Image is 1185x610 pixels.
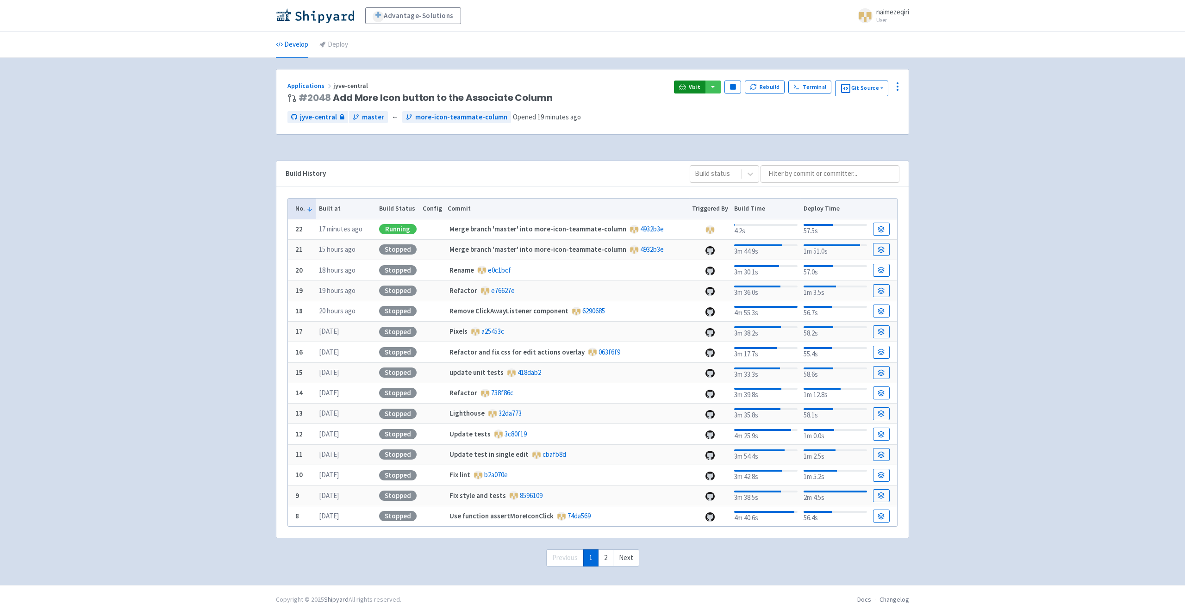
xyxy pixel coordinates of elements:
div: Running [379,224,417,234]
th: Commit [445,199,689,219]
strong: Update test in single edit [449,450,529,459]
div: 3m 17.7s [734,345,798,360]
time: 19 hours ago [319,286,355,295]
a: 1 [583,549,599,566]
strong: Pixels [449,327,468,336]
a: Build Details [873,428,890,441]
time: [DATE] [319,409,339,417]
div: Stopped [379,244,417,255]
a: 3c80f19 [505,429,527,438]
a: 32da773 [499,409,522,417]
div: Stopped [379,367,417,378]
strong: Remove ClickAwayListener component [449,306,568,315]
th: Build Time [731,199,800,219]
strong: Fix style and tests [449,491,506,500]
time: [DATE] [319,327,339,336]
div: Stopped [379,388,417,398]
div: 3m 42.8s [734,468,798,482]
button: Rebuild [745,81,785,93]
a: 8596109 [520,491,543,500]
a: Build Details [873,366,890,379]
time: 19 minutes ago [537,112,581,121]
b: 11 [295,450,303,459]
a: master [349,111,388,124]
strong: Merge branch 'master' into more-icon-teammate-column [449,245,626,254]
div: 58.6s [804,366,867,380]
small: User [876,17,909,23]
time: [DATE] [319,368,339,377]
b: 21 [295,245,303,254]
button: Git Source [835,81,888,96]
div: 3m 38.2s [734,324,798,339]
b: 18 [295,306,303,315]
span: jyve-central [300,112,337,123]
div: 56.7s [804,304,867,318]
a: jyve-central [287,111,348,124]
div: Stopped [379,409,417,419]
a: #2048 [299,91,331,104]
a: Build Details [873,448,890,461]
div: Stopped [379,449,417,460]
a: e76627e [491,286,515,295]
div: 3m 33.3s [734,366,798,380]
div: 1m 3.5s [804,284,867,298]
div: 1m 12.8s [804,386,867,400]
a: naimezeqiri User [852,8,909,23]
b: 22 [295,224,303,233]
span: naimezeqiri [876,7,909,16]
div: 3m 39.8s [734,386,798,400]
a: 738f86c [491,388,513,397]
a: Visit [674,81,705,93]
a: Build Details [873,305,890,317]
strong: Rename [449,266,474,274]
time: [DATE] [319,388,339,397]
span: ← [392,112,399,123]
th: Build Status [376,199,419,219]
div: Stopped [379,347,417,357]
a: Next [613,549,639,566]
div: 4.2s [734,222,798,237]
div: Copyright © 2025 All rights reserved. [276,595,401,604]
div: 4m 40.6s [734,509,798,523]
a: Build Details [873,510,890,523]
div: 3m 38.5s [734,489,798,503]
a: 418dab2 [518,368,541,377]
div: 3m 35.8s [734,406,798,421]
a: Build Details [873,284,890,297]
img: Shipyard logo [276,8,354,23]
span: Add More Icon button to the Associate Column [299,93,553,103]
a: Build Details [873,489,890,502]
time: 20 hours ago [319,306,355,315]
b: 15 [295,368,303,377]
span: Visit [689,83,701,91]
div: Build History [286,168,675,179]
a: Terminal [788,81,831,93]
b: 13 [295,409,303,417]
b: 10 [295,470,303,479]
a: Build Details [873,407,890,420]
a: Shipyard [324,595,349,604]
a: a25453c [481,327,504,336]
div: Stopped [379,286,417,296]
b: 9 [295,491,299,500]
time: [DATE] [319,348,339,356]
strong: Refactor [449,388,477,397]
a: e0c1bcf [488,266,511,274]
div: 4m 25.9s [734,427,798,442]
div: 2m 4.5s [804,489,867,503]
th: Deploy Time [800,199,870,219]
div: 1m 5.2s [804,468,867,482]
time: [DATE] [319,429,339,438]
a: Build Details [873,223,890,236]
div: 3m 44.9s [734,243,798,257]
div: 57.0s [804,263,867,278]
div: Stopped [379,306,417,316]
strong: Update tests [449,429,491,438]
b: 17 [295,327,303,336]
a: Build Details [873,264,890,277]
b: 20 [295,266,303,274]
span: master [362,112,384,123]
b: 16 [295,348,303,356]
b: 14 [295,388,303,397]
th: Built at [316,199,376,219]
